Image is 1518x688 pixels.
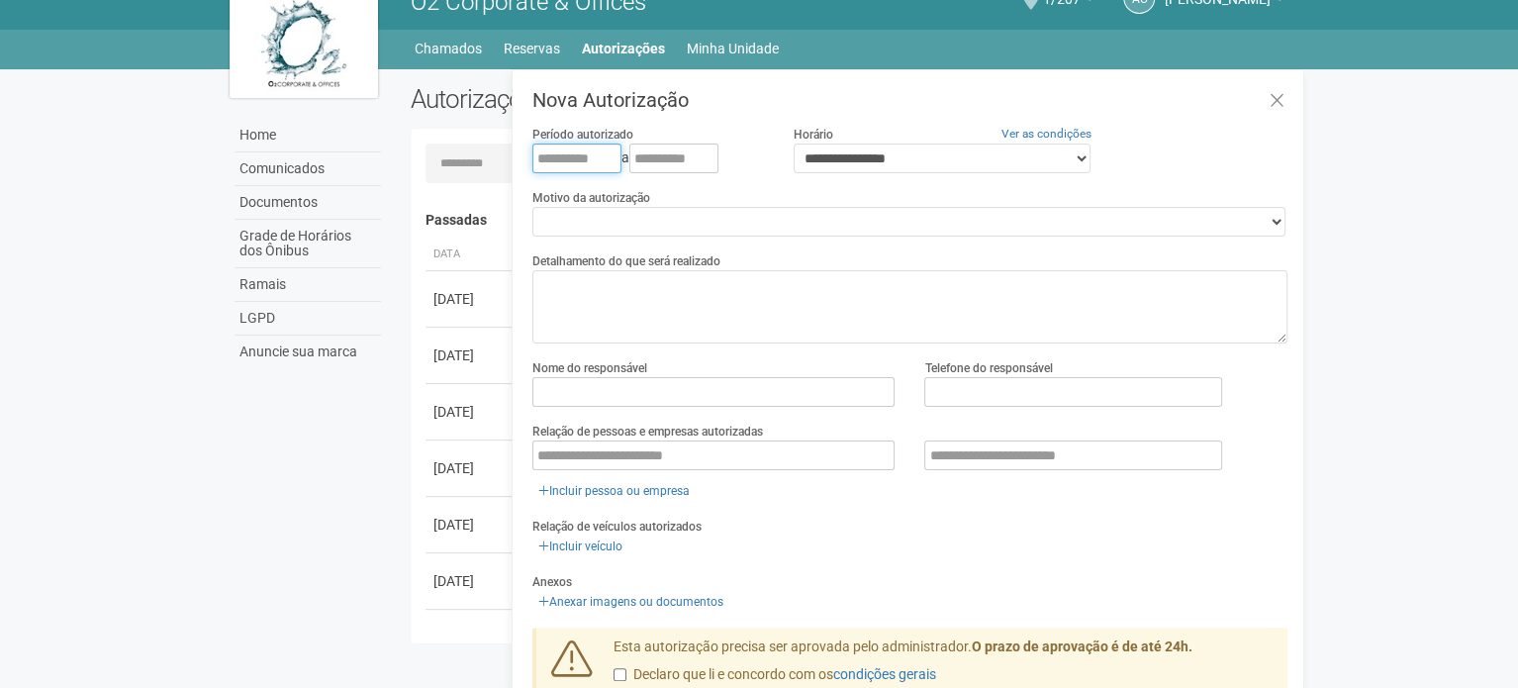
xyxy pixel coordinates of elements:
[532,90,1287,110] h3: Nova Autorização
[532,591,729,613] a: Anexar imagens ou documentos
[415,35,482,62] a: Chamados
[532,126,633,144] label: Período autorizado
[532,359,647,377] label: Nome do responsável
[235,220,381,268] a: Grade de Horários dos Ônibus
[1001,127,1091,141] a: Ver as condições
[614,665,936,685] label: Declaro que li e concordo com os
[614,668,626,681] input: Declaro que li e concordo com oscondições gerais
[532,144,764,173] div: a
[972,639,1192,654] strong: O prazo de aprovação é de até 24h.
[532,480,696,502] a: Incluir pessoa ou empresa
[433,628,507,647] div: [DATE]
[426,213,1274,228] h4: Passadas
[235,268,381,302] a: Ramais
[235,119,381,152] a: Home
[687,35,779,62] a: Minha Unidade
[433,571,507,591] div: [DATE]
[433,515,507,535] div: [DATE]
[235,302,381,336] a: LGPD
[582,35,665,62] a: Autorizações
[532,536,628,557] a: Incluir veículo
[433,345,507,365] div: [DATE]
[924,359,1052,377] label: Telefone do responsável
[433,289,507,309] div: [DATE]
[532,189,650,207] label: Motivo da autorização
[433,458,507,478] div: [DATE]
[794,126,833,144] label: Horário
[433,402,507,422] div: [DATE]
[532,423,763,441] label: Relação de pessoas e empresas autorizadas
[411,84,834,114] h2: Autorizações
[504,35,560,62] a: Reservas
[532,252,720,270] label: Detalhamento do que será realizado
[235,186,381,220] a: Documentos
[235,152,381,186] a: Comunicados
[426,239,515,271] th: Data
[532,573,572,591] label: Anexos
[235,336,381,368] a: Anuncie sua marca
[532,518,702,536] label: Relação de veículos autorizados
[833,666,936,682] a: condições gerais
